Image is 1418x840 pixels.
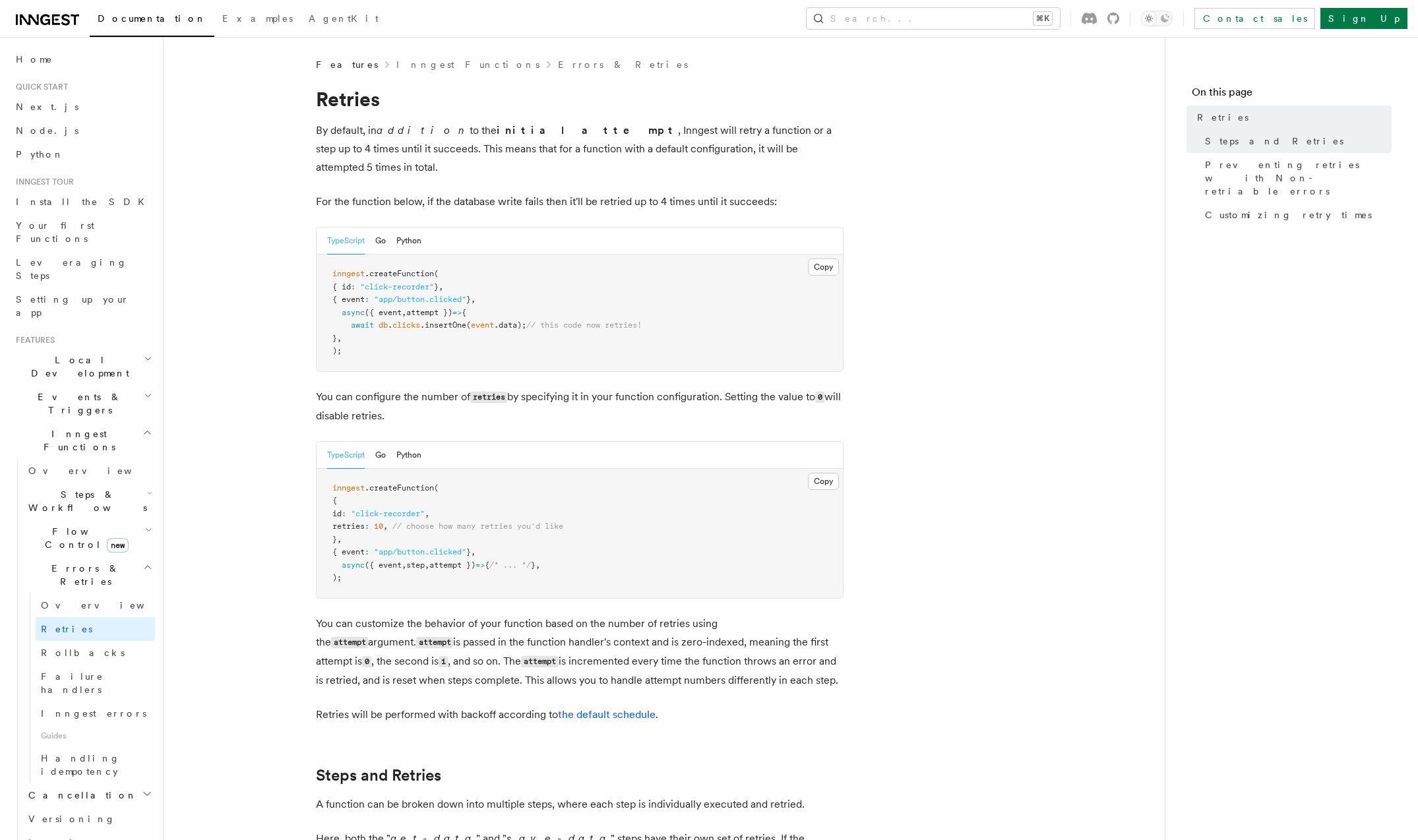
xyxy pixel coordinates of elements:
p: You can configure the number of by specifying it in your function configuration. Setting the valu... [316,388,844,425]
span: Overview [28,465,164,476]
span: ({ event [365,560,402,570]
span: Guides [36,725,155,746]
a: Errors & Retries [558,58,688,71]
a: Steps and Retries [316,766,441,785]
span: , [425,560,429,570]
a: Install the SDK [11,190,155,214]
span: Retries [1197,111,1248,124]
a: Overview [36,593,155,617]
span: Examples [222,13,293,24]
span: : [351,282,355,291]
code: attempt [416,637,453,648]
span: Cancellation [23,789,137,802]
span: await [351,320,374,330]
span: , [471,547,476,556]
span: Flow Control [23,525,145,551]
p: A function can be broken down into multiple steps, where each step is individually executed and r... [316,795,844,814]
button: Toggle dark mode [1141,11,1173,26]
a: Home [11,47,155,71]
button: Copy [808,258,839,276]
a: Documentation [90,4,214,37]
code: 0 [362,656,371,667]
span: "app/button.clicked" [374,295,466,304]
span: ); [332,346,342,355]
a: Rollbacks [36,641,155,665]
a: Retries [1192,105,1392,129]
a: Examples [214,4,301,36]
span: { event [332,547,365,556]
a: AgentKit [301,4,386,36]
span: , [337,535,342,544]
a: Python [11,142,155,166]
a: Handling idempotency [36,746,155,783]
span: { [462,308,466,317]
span: Inngest tour [11,177,74,187]
span: id [332,509,342,518]
span: } [332,334,337,343]
span: : [365,295,369,304]
span: , [471,295,476,304]
span: .createFunction [365,483,434,493]
button: Errors & Retries [23,556,155,593]
a: Versioning [23,807,155,831]
span: attempt }) [429,560,476,570]
span: Documentation [98,13,206,24]
span: // choose how many retries you'd like [392,522,563,531]
span: , [402,308,406,317]
h4: On this page [1192,84,1392,105]
button: Local Development [11,348,155,385]
button: Events & Triggers [11,385,155,422]
span: Handling idempotency [41,753,120,777]
p: Retries will be performed with backoff according to . [316,705,844,724]
span: , [425,509,429,518]
span: } [466,295,471,304]
a: Retries [36,617,155,641]
span: async [342,308,365,317]
span: Home [16,53,53,66]
span: : [342,509,346,518]
span: // this code now retries! [526,320,642,330]
h1: Retries [316,87,844,111]
span: Versioning [28,814,115,824]
span: ({ event [365,308,402,317]
a: Leveraging Steps [11,251,155,287]
span: . [388,320,392,330]
span: Setting up your app [16,294,129,318]
a: Inngest errors [36,702,155,725]
strong: initial attempt [497,124,678,136]
span: ( [434,269,439,278]
a: Steps and Retries [1200,129,1392,153]
button: Go [375,442,386,469]
span: Your first Functions [16,220,94,244]
span: db [379,320,388,330]
span: } [332,535,337,544]
span: clicks [392,320,420,330]
button: TypeScript [327,227,365,255]
a: Setting up your app [11,287,155,324]
span: Steps and Retries [1205,135,1343,148]
span: => [452,308,462,317]
code: 0 [815,392,824,403]
a: Node.js [11,119,155,142]
span: { id [332,282,351,291]
span: Leveraging Steps [16,257,127,281]
span: inngest [332,483,365,493]
span: , [402,560,406,570]
span: { [485,560,489,570]
code: retries [470,392,507,403]
a: Failure handlers [36,665,155,702]
span: , [383,522,388,531]
span: Customizing retry times [1205,208,1372,222]
span: } [434,282,439,291]
span: : [365,547,369,556]
em: addition [377,124,470,136]
span: Features [316,58,378,71]
span: Next.js [16,102,78,112]
p: By default, in to the , Inngest will retry a function or a step up to 4 times until it succeeds. ... [316,121,844,177]
button: Python [396,442,421,469]
span: .insertOne [420,320,466,330]
code: attempt [521,656,558,667]
div: Errors & Retries [23,593,155,783]
button: TypeScript [327,442,365,469]
span: Failure handlers [41,671,104,695]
